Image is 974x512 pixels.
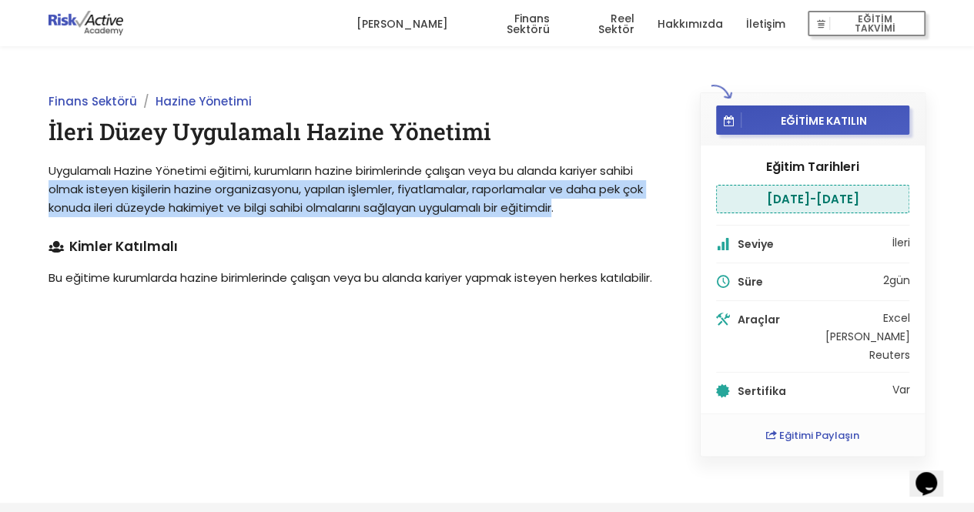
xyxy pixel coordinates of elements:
[745,1,785,47] a: İletişim
[573,1,634,47] a: Reel Sektör
[716,384,910,398] li: Var
[808,1,925,47] a: EĞİTİM TAKVİMİ
[49,269,665,287] p: Bu eğitime kurumlarda hazine birimlerinde çalışan veya bu alanda kariyer yapmak isteyen herkes ka...
[716,275,910,301] li: 2 gün
[741,113,905,127] span: EĞİTİME KATILIN
[738,276,879,287] h5: Süre
[808,11,925,37] button: EĞİTİM TAKVİMİ
[716,237,910,263] li: İleri
[830,13,919,35] span: EĞİTİM TAKVİMİ
[738,239,889,249] h5: Seviye
[49,162,643,216] span: Uygulamalı Hazine Yönetimi eğitimi, kurumların hazine birimlerinde çalışan veya bu alanda kariyer...
[49,11,124,35] img: logo-dark.png
[49,93,137,109] a: Finans Sektörü
[825,313,909,323] li: Excel
[909,450,959,497] iframe: chat widget
[356,1,447,47] a: [PERSON_NAME]
[470,1,550,47] a: Finans Sektörü
[738,386,889,397] h5: Sertifika
[49,240,665,253] h4: Kimler Katılmalı
[825,331,909,342] li: [PERSON_NAME]
[716,185,910,213] li: [DATE] - [DATE]
[825,350,909,360] li: Reuters
[766,428,859,443] a: Eğitimi Paylaşın
[49,116,665,146] h1: İleri Düzey Uygulamalı Hazine Yönetimi
[716,105,910,135] button: EĞİTİME KATILIN
[738,314,822,325] h5: Araçlar
[657,1,722,47] a: Hakkımızda
[716,161,910,173] h4: Eğitim Tarihleri
[156,93,252,109] a: Hazine Yönetimi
